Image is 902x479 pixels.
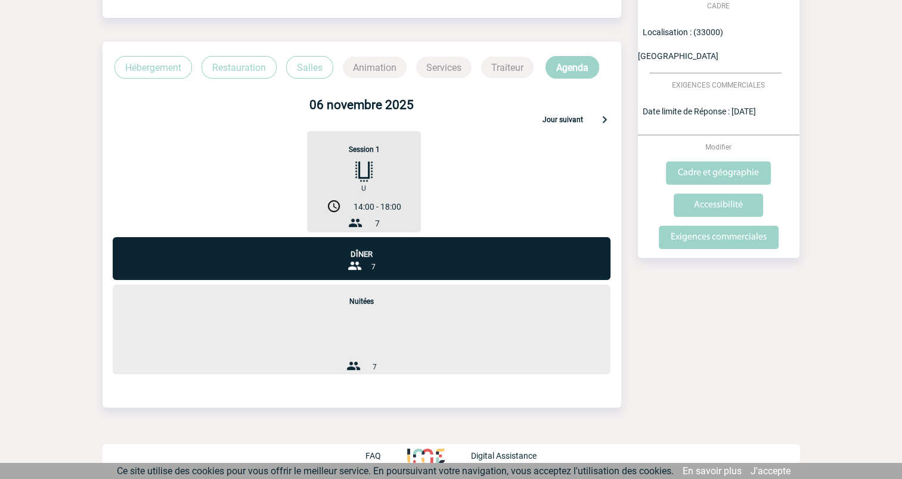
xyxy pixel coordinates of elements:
[348,216,362,230] img: group-24-px.png
[309,98,414,112] b: 06 novembre 2025
[407,449,444,463] img: http://www.idealmeetingsevents.fr/
[202,56,277,79] p: Restauration
[373,363,377,371] span: 7
[751,465,791,477] a: J'accepte
[659,226,779,249] input: Exigences commerciales
[597,112,612,126] img: keyboard-arrow-right-24-px.png
[365,451,381,461] p: FAQ
[114,56,192,79] p: Hébergement
[353,202,401,211] span: 14:00 - 18:00
[307,145,421,154] p: Session 1
[471,451,537,461] p: Digital Assistance
[371,263,376,271] span: 7
[365,449,407,461] a: FAQ
[343,57,407,78] p: Animation
[117,465,674,477] span: Ce site utilise des cookies pour vous offrir le meilleur service. En poursuivant votre navigation...
[481,57,534,78] p: Traiteur
[707,2,730,10] span: CADRE
[683,465,742,477] a: En savoir plus
[348,259,362,273] img: group-24-px-b.png
[545,56,599,79] p: Agenda
[543,116,583,126] p: Jour suivant
[674,194,763,217] input: Accessibilité
[705,143,731,151] span: Modifier
[346,359,361,373] img: group-24-px.png
[672,81,765,89] span: EXIGENCES COMMERCIALES
[638,27,723,61] span: Localisation : (33000) [GEOGRAPHIC_DATA]
[666,161,771,185] input: Cadre et géographie
[113,237,610,259] p: Dîner
[416,57,472,78] p: Services
[374,219,379,228] span: 7
[327,199,341,213] img: clock.png
[113,285,610,306] p: Nuitées
[643,107,756,116] span: Date limite de Réponse : [DATE]
[286,56,333,79] p: Salles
